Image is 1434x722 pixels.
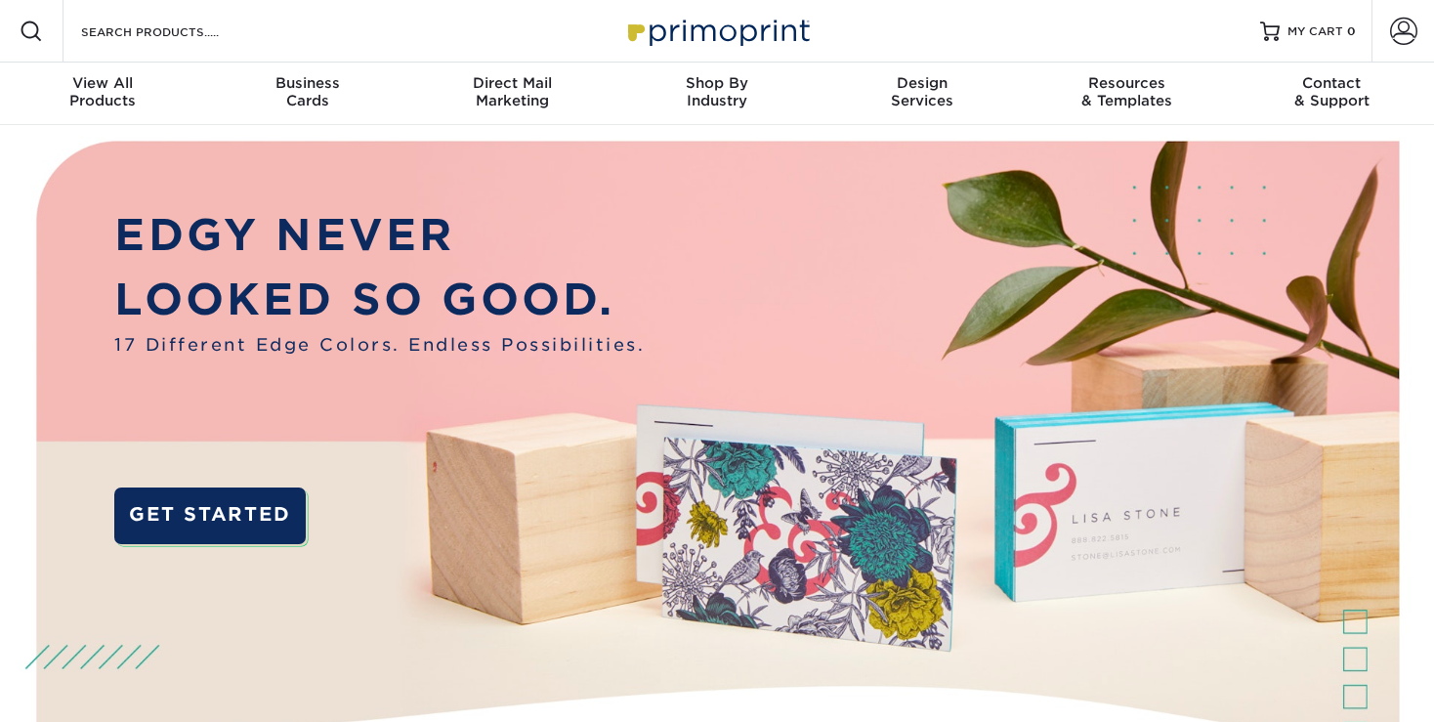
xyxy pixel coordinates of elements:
span: 17 Different Edge Colors. Endless Possibilities. [114,332,645,358]
a: Direct MailMarketing [409,63,614,125]
div: & Templates [1025,74,1230,109]
div: Services [820,74,1025,109]
a: Contact& Support [1229,63,1434,125]
div: Cards [205,74,410,109]
span: Shop By [614,74,820,92]
input: SEARCH PRODUCTS..... [79,20,270,43]
span: Direct Mail [409,74,614,92]
a: GET STARTED [114,488,305,544]
span: MY CART [1287,23,1343,40]
a: DesignServices [820,63,1025,125]
p: LOOKED SO GOOD. [114,268,645,332]
a: Resources& Templates [1025,63,1230,125]
span: Resources [1025,74,1230,92]
div: & Support [1229,74,1434,109]
img: Primoprint [619,10,815,52]
span: Contact [1229,74,1434,92]
span: Business [205,74,410,92]
a: Shop ByIndustry [614,63,820,125]
div: Marketing [409,74,614,109]
span: 0 [1347,24,1356,38]
div: Industry [614,74,820,109]
a: BusinessCards [205,63,410,125]
p: EDGY NEVER [114,203,645,268]
span: Design [820,74,1025,92]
